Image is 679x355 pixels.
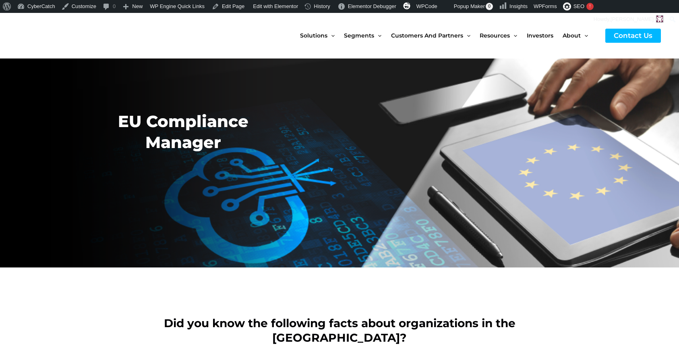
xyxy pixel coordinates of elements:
span: Menu Toggle [374,19,381,52]
span: Segments [344,19,374,52]
span: Investors [527,19,553,52]
span: Menu Toggle [463,19,470,52]
nav: Site Navigation: New Main Menu [300,19,597,52]
div: ! [586,3,594,10]
span: Customers and Partners [391,19,463,52]
a: Howdy, [591,13,667,26]
span: Menu Toggle [581,19,588,52]
span: Solutions [300,19,327,52]
span: 0 [486,3,493,10]
a: Contact Us [605,29,661,43]
h2: EU Compliance Manager [114,111,253,153]
span: Menu Toggle [327,19,335,52]
span: SEO [573,3,584,9]
span: [PERSON_NAME] [611,16,654,22]
span: Edit with Elementor [253,3,298,9]
span: Menu Toggle [510,19,517,52]
a: Investors [527,19,563,52]
span: About [563,19,581,52]
img: svg+xml;base64,PHN2ZyB4bWxucz0iaHR0cDovL3d3dy53My5vcmcvMjAwMC9zdmciIHZpZXdCb3g9IjAgMCAzMiAzMiI+PG... [403,2,410,9]
span: Resources [480,19,510,52]
h2: Did you know the following facts about organizations in the [GEOGRAPHIC_DATA]? [114,316,565,345]
img: CyberCatch [14,19,111,52]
